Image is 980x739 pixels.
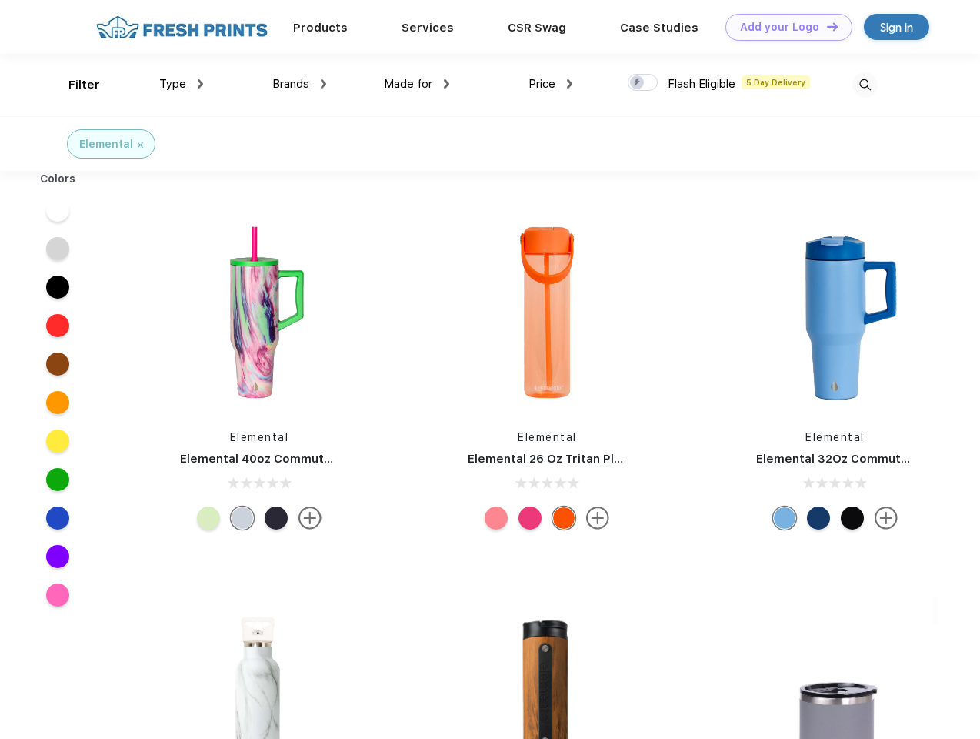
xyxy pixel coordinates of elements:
[586,507,609,530] img: more.svg
[384,77,432,91] span: Made for
[508,21,566,35] a: CSR Swag
[272,77,309,91] span: Brands
[198,79,203,89] img: dropdown.png
[159,77,186,91] span: Type
[852,72,878,98] img: desktop_search.svg
[518,431,577,443] a: Elemental
[157,209,362,414] img: func=resize&h=266
[805,431,865,443] a: Elemental
[468,452,722,466] a: Elemental 26 Oz Tritan Plastic Water Bottle
[740,21,819,34] div: Add your Logo
[733,209,938,414] img: func=resize&h=266
[773,507,796,530] div: Ocean Blue
[265,507,288,530] div: Sugar Skull
[28,171,88,187] div: Colors
[293,21,348,35] a: Products
[138,142,143,148] img: filter_cancel.svg
[79,136,133,152] div: Elemental
[827,22,838,31] img: DT
[528,77,555,91] span: Price
[445,209,649,414] img: func=resize&h=266
[518,507,542,530] div: Berries Blast
[807,507,830,530] div: Navy
[841,507,864,530] div: Black Speckle
[298,507,322,530] img: more.svg
[880,18,913,36] div: Sign in
[92,14,272,41] img: fo%20logo%202.webp
[231,507,254,530] div: Aurora Dream
[68,76,100,94] div: Filter
[756,452,965,466] a: Elemental 32Oz Commuter Tumbler
[180,452,388,466] a: Elemental 40oz Commuter Tumbler
[742,75,810,89] span: 5 Day Delivery
[552,507,575,530] div: Orange
[668,77,735,91] span: Flash Eligible
[402,21,454,35] a: Services
[864,14,929,40] a: Sign in
[197,507,220,530] div: Key Lime
[567,79,572,89] img: dropdown.png
[444,79,449,89] img: dropdown.png
[230,431,289,443] a: Elemental
[875,507,898,530] img: more.svg
[321,79,326,89] img: dropdown.png
[485,507,508,530] div: Rose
